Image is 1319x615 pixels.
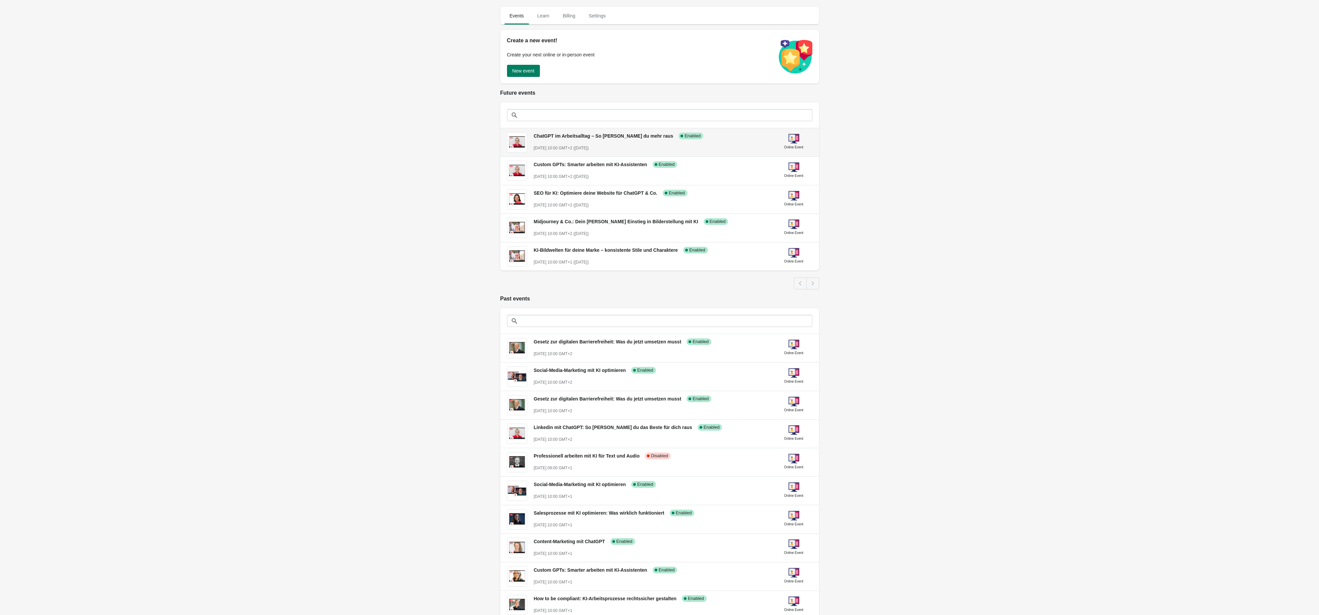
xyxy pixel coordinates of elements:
[557,10,580,22] span: Billing
[637,368,653,373] span: Enabled
[507,453,527,472] img: Professionell arbeiten mit KI für Text und Audio
[534,539,605,544] span: Content-Marketing mit ChatGPT
[784,350,803,357] div: Online Event
[534,453,640,459] span: Professionell arbeiten mit KI für Text und Audio
[789,368,799,378] img: online-event-5d64391802a09ceff1f8b055f10f5880.png
[507,367,527,386] img: Social-Media-Marketing mit KI optimieren
[507,37,772,45] h2: Create a new event!
[784,464,803,471] div: Online Event
[789,339,799,350] img: online-event-5d64391802a09ceff1f8b055f10f5880.png
[616,539,632,544] span: Enabled
[534,174,589,179] span: [DATE] 10:00 GMT+2 ([DATE])
[512,68,535,74] span: New event
[784,407,803,414] div: Online Event
[534,409,572,413] span: [DATE] 10:00 GMT+2
[534,523,572,527] span: [DATE] 10:00 GMT+1
[784,607,803,613] div: Online Event
[789,425,799,435] img: online-event-5d64391802a09ceff1f8b055f10f5880.png
[534,133,673,139] span: ChatGPT im Arbeitsalltag – So [PERSON_NAME] du mehr raus
[789,396,799,407] img: online-event-5d64391802a09ceff1f8b055f10f5880.png
[784,435,803,442] div: Online Event
[789,596,799,607] img: online-event-5d64391802a09ceff1f8b055f10f5880.png
[534,368,626,373] span: Social-Media-Marketing mit KI optimieren
[507,338,527,358] img: Gesetz zur digitalen Barrierefreiheit: Was du jetzt umsetzen musst
[507,395,527,415] img: Gesetz zur digitalen Barrierefreiheit: Was du jetzt umsetzen musst
[789,247,799,258] img: online-event-5d64391802a09ceff1f8b055f10f5880.png
[784,550,803,556] div: Online Event
[784,201,803,208] div: Online Event
[789,510,799,521] img: online-event-5d64391802a09ceff1f8b055f10f5880.png
[784,578,803,585] div: Online Event
[532,10,555,22] span: Learn
[507,65,540,77] button: New event
[704,425,720,430] span: Enabled
[534,146,589,150] span: [DATE] 10:00 GMT+2 ([DATE])
[669,190,685,196] span: Enabled
[693,339,709,344] span: Enabled
[534,162,647,167] span: Custom GPTs: Smarter arbeiten mit KI-Assistenten
[784,144,803,151] div: Online Event
[507,190,527,209] img: SEO für KI: Optimiere deine Website für ChatGPT & Co.
[676,510,692,516] span: Enabled
[534,203,589,207] span: [DATE] 10:00 GMT+2 ([DATE])
[500,89,819,97] h2: Future events
[507,538,527,558] img: Content-Marketing mit ChatGPT
[789,539,799,550] img: online-event-5d64391802a09ceff1f8b055f10f5880.png
[693,396,709,401] span: Enabled
[789,219,799,230] img: online-event-5d64391802a09ceff1f8b055f10f5880.png
[534,396,681,401] span: Gesetz zur digitalen Barrierefreiheit: Was du jetzt umsetzen musst
[659,567,675,573] span: Enabled
[534,510,664,516] span: Salesprozesse mit KI optimieren: Was wirklich funktioniert
[534,190,657,196] span: SEO für KI: Optimiere deine Website für ChatGPT & Co.
[534,466,572,470] span: [DATE] 09:00 GMT+1
[794,277,819,289] nav: Pagination
[789,567,799,578] img: online-event-5d64391802a09ceff1f8b055f10f5880.png
[659,162,675,167] span: Enabled
[784,173,803,179] div: Online Event
[534,551,572,556] span: [DATE] 10:00 GMT+1
[534,260,589,265] span: [DATE] 10:00 GMT+1 ([DATE])
[507,218,527,238] img: Midjourney & Co.: Dein schneller Einstieg in Bilderstellung mit KI
[784,230,803,236] div: Online Event
[789,190,799,201] img: online-event-5d64391802a09ceff1f8b055f10f5880.png
[784,521,803,528] div: Online Event
[534,339,681,344] span: Gesetz zur digitalen Barrierefreiheit: Was du jetzt umsetzen musst
[789,133,799,144] img: online-event-5d64391802a09ceff1f8b055f10f5880.png
[507,161,527,181] img: Custom GPTs: Smarter arbeiten mit KI-Assistenten
[789,482,799,492] img: online-event-5d64391802a09ceff1f8b055f10f5880.png
[534,482,626,487] span: Social-Media-Marketing mit KI optimieren
[507,133,527,152] img: ChatGPT im Arbeitsalltag – So holst du mehr raus
[534,380,572,385] span: [DATE] 10:00 GMT+2
[784,492,803,499] div: Online Event
[710,219,726,224] span: Enabled
[534,425,692,430] span: Linkedin mit ChatGPT: So [PERSON_NAME] du das Beste für dich raus
[534,437,572,442] span: [DATE] 10:00 GMT+2
[684,133,701,139] span: Enabled
[534,580,572,584] span: [DATE] 10:00 GMT+1
[534,351,572,356] span: [DATE] 10:00 GMT+2
[688,596,704,601] span: Enabled
[789,162,799,173] img: online-event-5d64391802a09ceff1f8b055f10f5880.png
[534,231,589,236] span: [DATE] 10:00 GMT+2 ([DATE])
[504,10,529,22] span: Events
[534,567,647,573] span: Custom GPTs: Smarter arbeiten mit KI-Assistenten
[507,424,527,443] img: Linkedin mit ChatGPT: So holst du das Beste für dich raus
[784,378,803,385] div: Online Event
[651,453,668,459] span: Disabled
[500,295,819,303] h2: Past events
[507,567,527,586] img: Custom GPTs: Smarter arbeiten mit KI-Assistenten
[789,453,799,464] img: online-event-5d64391802a09ceff1f8b055f10f5880.png
[507,481,527,501] img: Social-Media-Marketing mit KI optimieren
[637,482,653,487] span: Enabled
[534,494,572,499] span: [DATE] 10:00 GMT+1
[689,247,705,253] span: Enabled
[507,595,527,615] img: How to be compliant: KI-Arbeitsprozesse rechtssicher gestalten
[534,596,677,601] span: How to be compliant: KI-Arbeitsprozesse rechtssicher gestalten
[534,219,698,224] span: Midjourney & Co.: Dein [PERSON_NAME] Einstieg in Bilderstellung mit KI
[507,247,527,266] img: KI-Bildwelten für deine Marke – konsistente Stile und Charaktere
[784,258,803,265] div: Online Event
[534,247,678,253] span: KI-Bildwelten für deine Marke – konsistente Stile und Charaktere
[583,10,611,22] span: Settings
[534,608,572,613] span: [DATE] 10:00 GMT+1
[507,510,527,529] img: Salesprozesse mit KI optimieren: Was wirklich funktioniert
